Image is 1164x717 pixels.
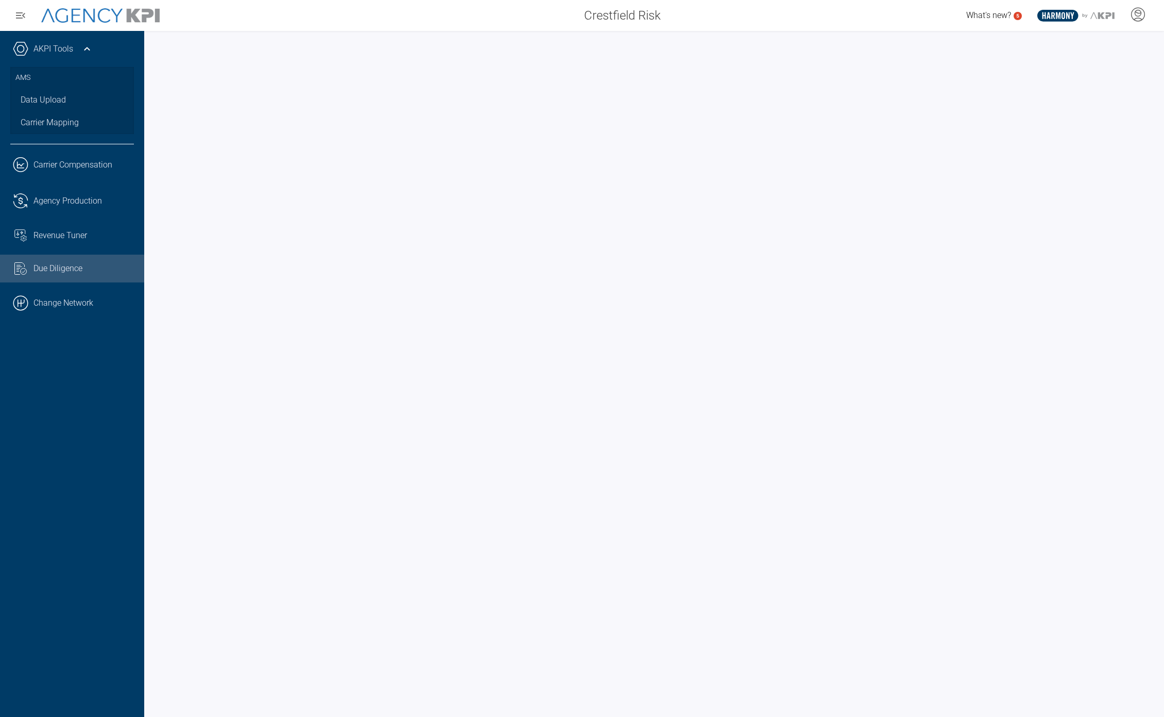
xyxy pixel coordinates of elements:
a: Carrier Mapping [10,111,134,134]
h3: AMS [15,67,129,89]
span: Agency Production [33,195,102,207]
a: 5 [1014,12,1022,20]
span: Crestfield Risk [584,6,661,25]
a: Data Upload [10,89,134,111]
text: 5 [1016,13,1019,19]
a: AKPI Tools [33,43,73,55]
span: Due Diligence [33,262,82,275]
img: AgencyKPI [41,8,160,23]
span: What's new? [966,10,1011,20]
span: Revenue Tuner [33,229,87,242]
